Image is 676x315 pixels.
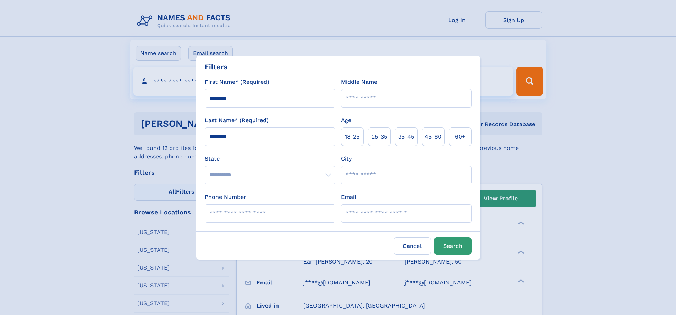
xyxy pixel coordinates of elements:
[394,237,431,255] label: Cancel
[205,116,269,125] label: Last Name* (Required)
[345,132,359,141] span: 18‑25
[434,237,472,255] button: Search
[425,132,441,141] span: 45‑60
[341,78,377,86] label: Middle Name
[205,193,246,201] label: Phone Number
[205,154,335,163] label: State
[455,132,466,141] span: 60+
[372,132,387,141] span: 25‑35
[398,132,414,141] span: 35‑45
[341,193,356,201] label: Email
[341,154,352,163] label: City
[341,116,351,125] label: Age
[205,61,227,72] div: Filters
[205,78,269,86] label: First Name* (Required)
